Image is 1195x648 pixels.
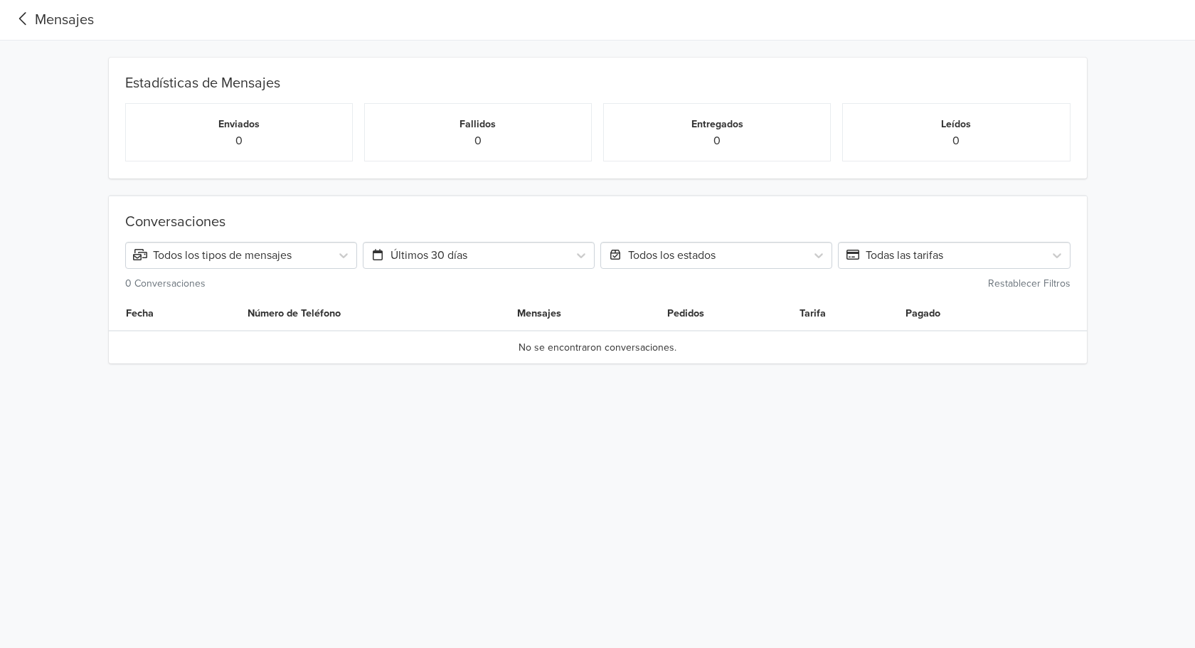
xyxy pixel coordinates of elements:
[371,248,467,262] span: Últimos 30 días
[125,213,1071,236] div: Conversaciones
[659,297,791,331] th: Pedidos
[691,118,743,130] small: Entregados
[846,248,943,262] span: Todas las tarifas
[11,9,94,31] a: Mensajes
[941,118,971,130] small: Leídos
[133,248,292,262] span: Todos los tipos de mensajes
[109,297,239,331] th: Fecha
[791,297,897,331] th: Tarifa
[125,277,206,290] small: 0 Conversaciones
[897,297,1024,331] th: Pagado
[509,297,658,331] th: Mensajes
[854,132,1058,149] p: 0
[608,248,716,262] span: Todos los estados
[137,132,341,149] p: 0
[615,132,819,149] p: 0
[988,277,1071,290] small: Restablecer Filtros
[239,297,509,331] th: Número de Teléfono
[376,132,580,149] p: 0
[519,340,676,355] span: No se encontraron conversaciones.
[218,118,260,130] small: Enviados
[119,58,1076,97] div: Estadísticas de Mensajes
[460,118,496,130] small: Fallidos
